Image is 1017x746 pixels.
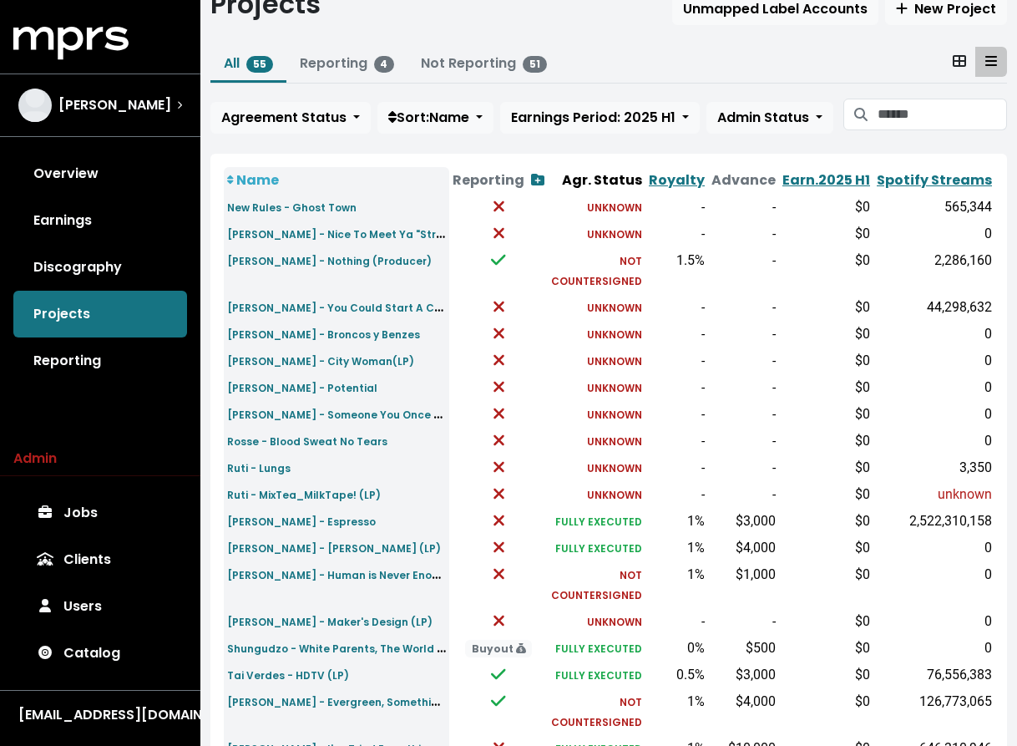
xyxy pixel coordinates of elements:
a: Not Reporting51 [421,53,547,73]
a: [PERSON_NAME] - [PERSON_NAME] (LP) [227,538,441,557]
span: Agreement Status [221,108,347,127]
button: Earnings Period: 2025 H1 [500,102,700,134]
td: - [645,221,708,247]
input: Search projects [878,99,1007,130]
a: Royalty [649,170,705,190]
td: - [708,481,779,508]
td: - [708,348,779,374]
td: - [645,428,708,454]
a: New Rules - Ghost Town [227,197,357,216]
td: 0 [873,374,995,401]
td: 0 [873,535,995,561]
span: $4,000 [736,540,776,556]
a: Discography [13,244,187,291]
small: [PERSON_NAME] - Evergreen, Somethings I'll Never Know [227,692,530,711]
div: [EMAIL_ADDRESS][DOMAIN_NAME] [18,705,182,725]
td: - [708,294,779,321]
td: - [645,294,708,321]
td: - [708,608,779,635]
a: [PERSON_NAME] - You Could Start A Cult [227,297,449,317]
td: - [708,247,779,294]
td: 0 [873,635,995,662]
a: Overview [13,150,187,197]
small: Rosse - Blood Sweat No Tears [227,434,387,449]
a: Catalog [13,630,187,677]
td: 0 [873,428,995,454]
span: [PERSON_NAME] [58,95,171,115]
small: FULLY EXECUTED [555,515,642,529]
td: $0 [779,662,873,688]
button: [EMAIL_ADDRESS][DOMAIN_NAME] [13,704,187,726]
small: [PERSON_NAME] - Maker's Design (LP) [227,615,433,629]
td: 2,286,160 [873,247,995,294]
small: Ruti - Lungs [227,461,291,475]
td: - [645,321,708,348]
td: 76,556,383 [873,662,995,688]
small: UNKNOWN [587,434,642,449]
a: Rosse - Blood Sweat No Tears [227,431,387,450]
td: - [645,454,708,481]
a: Users [13,583,187,630]
small: NOT COUNTERSIGNED [551,254,642,288]
small: [PERSON_NAME] - City Woman(LP) [227,354,414,368]
span: $3,000 [736,667,776,683]
a: [PERSON_NAME] - Someone You Once Had [227,404,456,424]
small: UNKNOWN [587,200,642,215]
small: Tai Verdes - HDTV (LP) [227,668,349,683]
td: - [645,401,708,428]
span: 55 [246,56,273,73]
small: UNKNOWN [587,461,642,475]
span: Buyout [465,640,533,657]
small: UNKNOWN [587,227,642,241]
a: [PERSON_NAME] - Nice To Meet Ya "Stripped Version" [227,224,514,243]
td: 1.5% [645,247,708,294]
td: $0 [779,561,873,608]
small: UNKNOWN [587,381,642,395]
td: - [645,348,708,374]
td: 0 [873,608,995,635]
small: UNKNOWN [587,327,642,342]
td: 1% [645,561,708,608]
a: [PERSON_NAME] - Espresso [227,511,376,530]
a: [PERSON_NAME] - City Woman(LP) [227,351,414,370]
small: [PERSON_NAME] - Potential [227,381,377,395]
td: $0 [779,608,873,635]
td: $0 [779,247,873,294]
td: $0 [779,635,873,662]
a: Ruti - MixTea_MilkTape! (LP) [227,485,381,504]
a: Ruti - Lungs [227,458,291,477]
span: $1,000 [736,566,776,582]
td: 126,773,065 [873,688,995,735]
td: - [708,194,779,221]
td: $0 [779,348,873,374]
td: 1% [645,535,708,561]
a: [PERSON_NAME] - Human is Never Enough [227,565,453,584]
small: UNKNOWN [587,301,642,315]
span: unknown [938,486,992,502]
td: $0 [779,428,873,454]
span: Admin Status [717,108,809,127]
td: 0 [873,221,995,247]
th: Name [224,167,449,194]
td: - [708,401,779,428]
span: Earnings Period: 2025 H1 [511,108,675,127]
td: $0 [779,508,873,535]
td: 2,522,310,158 [873,508,995,535]
small: UNKNOWN [587,408,642,422]
td: 1% [645,508,708,535]
td: - [708,321,779,348]
td: $0 [779,374,873,401]
td: $0 [779,454,873,481]
td: - [645,481,708,508]
a: mprs logo [13,33,129,52]
small: [PERSON_NAME] - [PERSON_NAME] (LP) [227,541,441,556]
a: Spotify Streams [877,170,992,190]
span: 4 [374,56,395,73]
td: 565,344 [873,194,995,221]
small: FULLY EXECUTED [555,541,642,556]
small: FULLY EXECUTED [555,668,642,683]
a: Clients [13,536,187,583]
